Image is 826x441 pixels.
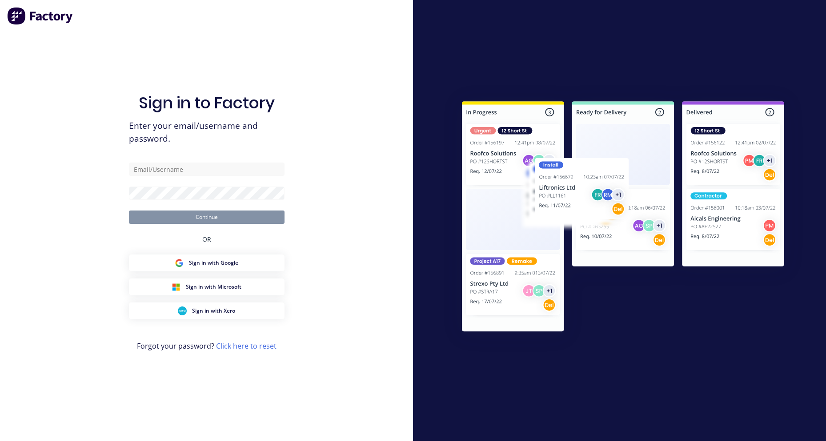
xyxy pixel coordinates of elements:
[186,283,241,291] span: Sign in with Microsoft
[216,341,277,351] a: Click here to reset
[192,307,235,315] span: Sign in with Xero
[129,163,285,176] input: Email/Username
[178,306,187,315] img: Xero Sign in
[172,282,180,291] img: Microsoft Sign in
[129,278,285,295] button: Microsoft Sign inSign in with Microsoft
[129,302,285,319] button: Xero Sign inSign in with Xero
[442,83,804,353] img: Sign in
[139,93,275,112] h1: Sign in to Factory
[129,211,285,224] button: Continue
[129,119,285,145] span: Enter your email/username and password.
[189,259,238,267] span: Sign in with Google
[129,254,285,271] button: Google Sign inSign in with Google
[202,224,211,254] div: OR
[7,7,74,25] img: Factory
[137,341,277,351] span: Forgot your password?
[175,258,184,267] img: Google Sign in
